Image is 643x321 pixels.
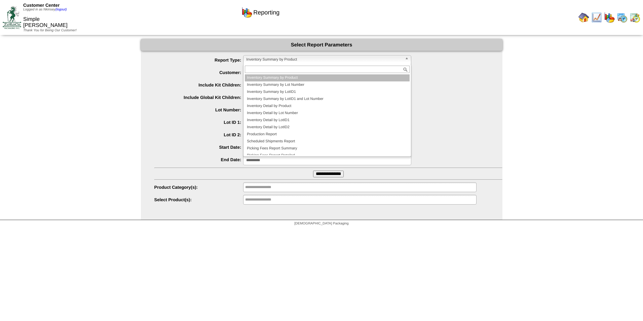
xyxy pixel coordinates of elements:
label: Lot Number: [154,107,243,112]
li: Inventory Summary by LotID1 and Lot Number [245,96,410,103]
li: Picking Fees Report Detailed [245,152,410,159]
li: Inventory Detail by LotID1 [245,117,410,124]
li: Inventory Detail by LotID2 [245,124,410,131]
label: Product Category(s): [154,185,243,190]
span: Simple [PERSON_NAME] [154,68,502,75]
span: [DEMOGRAPHIC_DATA] Packaging [294,222,348,225]
a: (logout) [55,8,67,11]
li: Inventory Summary by Lot Number [245,81,410,88]
li: Inventory Detail by Product [245,103,410,110]
label: Report Type: [154,58,243,63]
li: Scheduled Shipments Report [245,138,410,145]
label: Lot ID 1: [154,120,243,125]
img: ZoRoCo_Logo(Green%26Foil)%20jpg.webp [3,6,21,29]
span: Inventory Summary by Product [246,56,402,64]
label: Customer: [154,70,243,75]
span: Logged in as Nkinsey [23,8,67,11]
div: Select Report Parameters [141,39,502,51]
img: calendarinout.gif [630,12,640,23]
img: graph.gif [604,12,615,23]
span: Thank You for Being Our Customer! [23,29,77,32]
img: home.gif [578,12,589,23]
label: Lot ID 2: [154,132,243,137]
label: Start Date: [154,145,243,150]
label: Select Product(s): [154,197,243,202]
img: graph.gif [241,7,252,18]
label: End Date: [154,157,243,162]
label: Include Global Kit Children: [154,95,243,100]
span: Reporting [253,9,279,16]
label: Include Kit Children: [154,82,243,87]
li: Production Report [245,131,410,138]
li: Inventory Detail by Lot Number [245,110,410,117]
li: Inventory Summary by Product [245,74,410,81]
li: Inventory Summary by LotID1 [245,88,410,96]
span: Customer Center [23,3,60,8]
img: calendarprod.gif [617,12,628,23]
img: line_graph.gif [591,12,602,23]
span: Simple [PERSON_NAME] [23,16,68,28]
li: Picking Fees Report Summary [245,145,410,152]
